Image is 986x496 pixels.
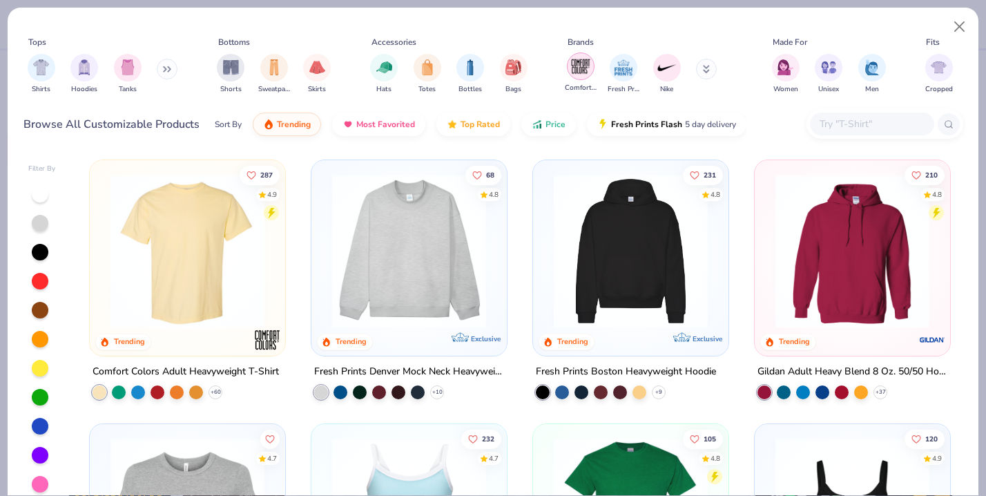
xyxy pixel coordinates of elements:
span: 68 [486,171,494,178]
button: filter button [456,54,484,95]
button: filter button [258,54,290,95]
span: Exclusive [471,334,501,343]
div: Filter By [28,164,56,174]
div: filter for Nike [653,54,681,95]
div: Fresh Prints Boston Heavyweight Hoodie [536,363,716,381]
span: + 37 [875,388,885,397]
img: trending.gif [263,119,274,130]
div: filter for Shorts [217,54,244,95]
img: most_fav.gif [342,119,354,130]
button: Like [465,165,501,184]
img: Bags Image [505,59,521,75]
button: Like [905,429,945,448]
span: Tanks [119,84,137,95]
img: 91acfc32-fd48-4d6b-bdad-a4c1a30ac3fc [547,174,715,328]
div: 4.8 [489,189,499,200]
div: filter for Unisex [815,54,842,95]
div: Gildan Adult Heavy Blend 8 Oz. 50/50 Hooded Sweatshirt [757,363,947,381]
img: Fresh Prints Image [613,57,634,78]
span: Fresh Prints [608,84,639,95]
button: Like [683,165,723,184]
button: filter button [500,54,528,95]
div: filter for Men [858,54,886,95]
span: Totes [418,84,436,95]
img: a90f7c54-8796-4cb2-9d6e-4e9644cfe0fe [493,174,661,328]
button: filter button [303,54,331,95]
span: Skirts [308,84,326,95]
div: filter for Totes [414,54,441,95]
span: Trending [277,119,311,130]
span: Sweatpants [258,84,290,95]
div: Brands [568,36,594,48]
img: flash.gif [597,119,608,130]
span: 287 [261,171,273,178]
span: + 9 [655,388,662,397]
span: 231 [704,171,716,178]
div: filter for Bags [500,54,528,95]
span: Men [865,84,879,95]
img: 01756b78-01f6-4cc6-8d8a-3c30c1a0c8ac [768,174,936,328]
span: + 60 [211,388,221,397]
div: 4.7 [489,453,499,464]
span: Hoodies [71,84,97,95]
button: filter button [772,54,800,95]
div: Tops [28,36,46,48]
button: filter button [608,54,639,95]
img: d4a37e75-5f2b-4aef-9a6e-23330c63bbc0 [714,174,882,328]
div: Accessories [371,36,416,48]
button: filter button [70,54,98,95]
div: filter for Skirts [303,54,331,95]
span: Shorts [220,84,242,95]
div: Comfort Colors Adult Heavyweight T-Shirt [93,363,279,381]
button: filter button [858,54,886,95]
div: 4.7 [268,453,278,464]
img: Hoodies Image [77,59,92,75]
span: + 10 [432,388,443,397]
span: Nike [660,84,673,95]
button: Price [521,113,576,136]
button: Close [947,14,973,40]
button: filter button [28,54,55,95]
button: Like [905,165,945,184]
img: 029b8af0-80e6-406f-9fdc-fdf898547912 [104,174,271,328]
img: Nike Image [657,57,677,78]
button: Like [261,429,280,448]
span: Women [773,84,798,95]
button: Like [240,165,280,184]
img: f5d85501-0dbb-4ee4-b115-c08fa3845d83 [325,174,493,328]
div: filter for Sweatpants [258,54,290,95]
span: Exclusive [693,334,722,343]
img: Cropped Image [931,59,947,75]
button: Top Rated [436,113,510,136]
button: filter button [414,54,441,95]
span: 5 day delivery [685,117,736,133]
div: 4.8 [710,453,720,464]
img: Unisex Image [821,59,837,75]
span: Hats [376,84,391,95]
div: filter for Hoodies [70,54,98,95]
button: Fresh Prints Flash5 day delivery [587,113,746,136]
button: filter button [217,54,244,95]
button: filter button [565,54,597,95]
button: Most Favorited [332,113,425,136]
div: filter for Cropped [925,54,953,95]
img: Shirts Image [33,59,49,75]
img: Totes Image [420,59,435,75]
img: Men Image [864,59,880,75]
div: 4.9 [932,453,942,464]
img: Gildan logo [918,326,945,354]
div: 4.9 [268,189,278,200]
div: filter for Hats [370,54,398,95]
img: Comfort Colors Image [570,56,591,77]
img: Women Image [777,59,793,75]
div: Sort By [215,118,242,131]
div: 4.8 [932,189,942,200]
div: Browse All Customizable Products [23,116,200,133]
span: Unisex [818,84,839,95]
span: Fresh Prints Flash [611,119,682,130]
img: Shorts Image [223,59,239,75]
button: Trending [253,113,321,136]
img: Hats Image [376,59,392,75]
button: Like [683,429,723,448]
span: Top Rated [461,119,500,130]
